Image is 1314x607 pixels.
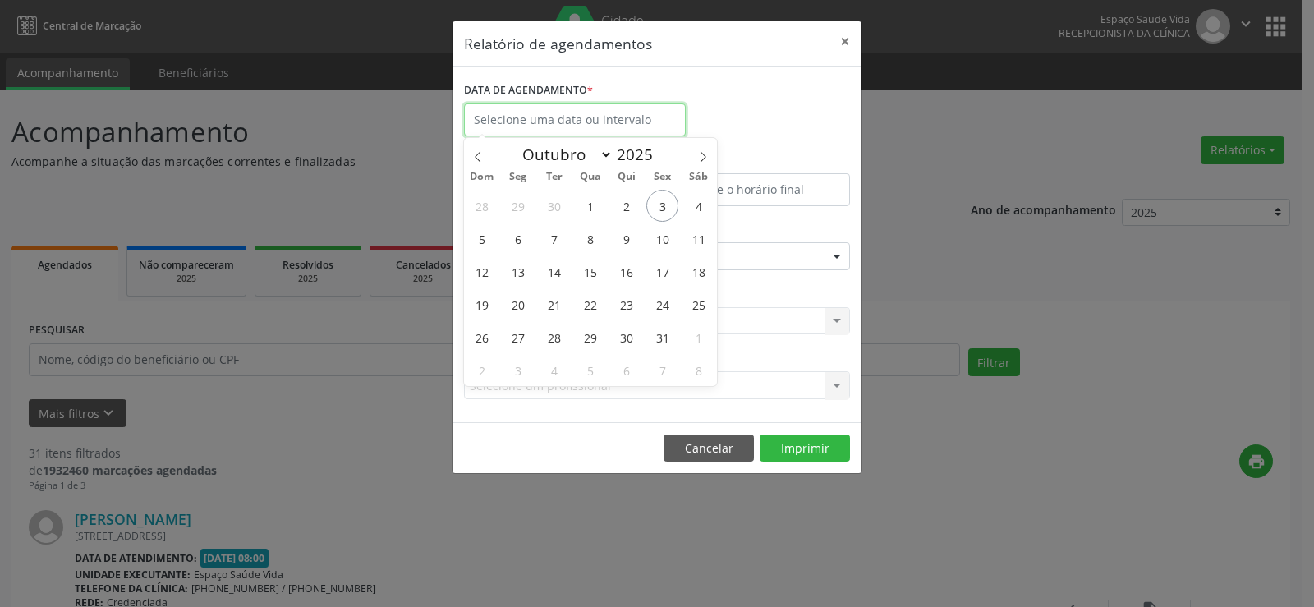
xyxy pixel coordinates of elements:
[466,288,498,320] span: Outubro 19, 2025
[514,143,613,166] select: Month
[502,354,534,386] span: Novembro 3, 2025
[609,172,645,182] span: Qui
[538,288,570,320] span: Outubro 21, 2025
[538,321,570,353] span: Outubro 28, 2025
[574,255,606,287] span: Outubro 15, 2025
[661,173,850,206] input: Selecione o horário final
[572,172,609,182] span: Qua
[574,288,606,320] span: Outubro 22, 2025
[682,321,714,353] span: Novembro 1, 2025
[646,255,678,287] span: Outubro 17, 2025
[574,190,606,222] span: Outubro 1, 2025
[610,288,642,320] span: Outubro 23, 2025
[502,255,534,287] span: Outubro 13, 2025
[502,190,534,222] span: Setembro 29, 2025
[574,223,606,255] span: Outubro 8, 2025
[466,321,498,353] span: Outubro 26, 2025
[464,33,652,54] h5: Relatório de agendamentos
[538,354,570,386] span: Novembro 4, 2025
[500,172,536,182] span: Seg
[610,354,642,386] span: Novembro 6, 2025
[682,255,714,287] span: Outubro 18, 2025
[613,144,667,165] input: Year
[681,172,717,182] span: Sáb
[682,354,714,386] span: Novembro 8, 2025
[661,148,850,173] label: ATÉ
[502,223,534,255] span: Outubro 6, 2025
[682,288,714,320] span: Outubro 25, 2025
[502,288,534,320] span: Outubro 20, 2025
[464,172,500,182] span: Dom
[466,354,498,386] span: Novembro 2, 2025
[502,321,534,353] span: Outubro 27, 2025
[610,223,642,255] span: Outubro 9, 2025
[646,223,678,255] span: Outubro 10, 2025
[464,78,593,103] label: DATA DE AGENDAMENTO
[682,190,714,222] span: Outubro 4, 2025
[646,354,678,386] span: Novembro 7, 2025
[829,21,861,62] button: Close
[682,223,714,255] span: Outubro 11, 2025
[610,255,642,287] span: Outubro 16, 2025
[574,321,606,353] span: Outubro 29, 2025
[464,103,686,136] input: Selecione uma data ou intervalo
[538,190,570,222] span: Setembro 30, 2025
[610,321,642,353] span: Outubro 30, 2025
[466,255,498,287] span: Outubro 12, 2025
[536,172,572,182] span: Ter
[574,354,606,386] span: Novembro 5, 2025
[664,435,754,462] button: Cancelar
[610,190,642,222] span: Outubro 2, 2025
[466,190,498,222] span: Setembro 28, 2025
[646,190,678,222] span: Outubro 3, 2025
[646,288,678,320] span: Outubro 24, 2025
[466,223,498,255] span: Outubro 5, 2025
[645,172,681,182] span: Sex
[538,255,570,287] span: Outubro 14, 2025
[760,435,850,462] button: Imprimir
[538,223,570,255] span: Outubro 7, 2025
[646,321,678,353] span: Outubro 31, 2025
